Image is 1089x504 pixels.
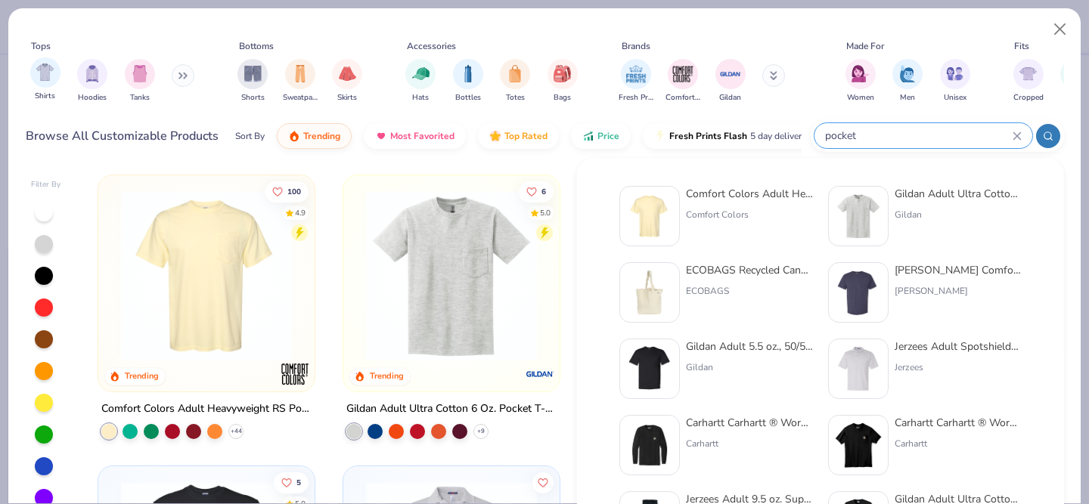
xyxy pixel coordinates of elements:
[277,123,352,149] button: Trending
[375,130,387,142] img: most_fav.gif
[288,130,300,142] img: trending.gif
[244,65,262,82] img: Shorts Image
[453,59,483,104] button: filter button
[892,59,923,104] div: filter for Men
[1019,65,1037,82] img: Cropped Image
[619,59,653,104] div: filter for Fresh Prints
[390,130,455,142] span: Most Favorited
[500,59,530,104] div: filter for Totes
[895,437,1022,450] div: Carhartt
[892,59,923,104] button: filter button
[548,59,578,104] div: filter for Bags
[303,130,340,142] span: Trending
[554,65,570,82] img: Bags Image
[846,39,884,53] div: Made For
[626,269,673,316] img: 40805af4-eef5-4b2e-b323-f368ee3eb3bc
[35,91,55,102] span: Shirts
[1013,59,1044,104] div: filter for Cropped
[540,207,551,218] div: 5.0
[669,130,747,142] span: Fresh Prints Flash
[77,59,107,104] div: filter for Hoodies
[30,59,60,104] button: filter button
[500,59,530,104] button: filter button
[672,63,694,85] img: Comfort Colors Image
[715,59,746,104] button: filter button
[504,130,548,142] span: Top Rated
[686,437,813,450] div: Carhartt
[944,92,966,104] span: Unisex
[895,262,1022,278] div: [PERSON_NAME] Comfortwash Unisex T-Shirt
[132,65,148,82] img: Tanks Image
[477,427,485,436] span: + 9
[895,208,1022,221] div: Gildan
[541,187,546,195] span: 6
[283,92,318,104] span: Sweatpants
[31,179,61,190] div: Filter By
[665,59,700,104] button: filter button
[30,57,60,102] div: filter for Shirts
[686,415,813,431] div: Carhartt Carhartt ® Workwear Long Sleeve T-Shirt
[292,65,309,82] img: Sweatpants Image
[824,127,1013,144] input: Try "T-Shirt"
[940,59,970,104] button: filter button
[405,59,436,104] button: filter button
[1014,39,1029,53] div: Fits
[532,472,554,493] button: Like
[622,39,650,53] div: Brands
[835,193,882,240] img: 77eabb68-d7c7-41c9-adcb-b25d48f707fa
[895,415,1022,431] div: Carhartt Carhartt ® Workwear Short Sleeve T-Shirt
[478,123,559,149] button: Top Rated
[719,92,741,104] span: Gildan
[686,208,813,221] div: Comfort Colors
[412,92,429,104] span: Hats
[643,123,818,149] button: Fresh Prints Flash5 day delivery
[519,181,554,202] button: Like
[619,92,653,104] span: Fresh Prints
[239,39,274,53] div: Bottoms
[125,59,155,104] div: filter for Tanks
[626,345,673,392] img: f5eec0e1-d4f5-4763-8e76-d25e830d2ec3
[84,65,101,82] img: Hoodies Image
[507,65,523,82] img: Totes Image
[332,59,362,104] button: filter button
[1046,15,1075,44] button: Close
[852,65,869,82] img: Women Image
[835,345,882,392] img: 1e83f757-3936-41c1-98d4-2ae4c75d0465
[835,269,882,316] img: 78db37c0-31cc-44d6-8192-6ab3c71569ee
[113,190,299,361] img: 284e3bdb-833f-4f21-a3b0-720291adcbd9
[78,92,107,104] span: Hoodies
[719,63,742,85] img: Gildan Image
[241,92,265,104] span: Shorts
[77,59,107,104] button: filter button
[686,186,813,202] div: Comfort Colors Adult Heavyweight RS T-Shirt
[665,92,700,104] span: Comfort Colors
[453,59,483,104] div: filter for Bottles
[31,39,51,53] div: Tops
[265,181,309,202] button: Like
[237,59,268,104] div: filter for Shorts
[715,59,746,104] div: filter for Gildan
[412,65,430,82] img: Hats Image
[332,59,362,104] div: filter for Skirts
[571,123,631,149] button: Price
[619,59,653,104] button: filter button
[1013,59,1044,104] button: filter button
[845,59,876,104] button: filter button
[455,92,481,104] span: Bottles
[283,59,318,104] button: filter button
[626,422,673,468] img: 7d4ddd09-bf2c-4543-96c8-7323e040200e
[26,127,219,145] div: Browse All Customizable Products
[506,92,525,104] span: Totes
[665,59,700,104] div: filter for Comfort Colors
[130,92,150,104] span: Tanks
[900,92,915,104] span: Men
[297,478,302,486] span: 5
[283,59,318,104] div: filter for Sweatpants
[686,339,813,354] div: Gildan Adult 5.5 oz., 50/50 T-Shirt
[358,190,544,361] img: 77eabb68-d7c7-41c9-adcb-b25d48f707fa
[548,59,578,104] button: filter button
[654,130,666,142] img: flash.gif
[686,262,813,278] div: ECOBAGS Recycled Canvas Tote with
[597,130,619,142] span: Price
[407,39,456,53] div: Accessories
